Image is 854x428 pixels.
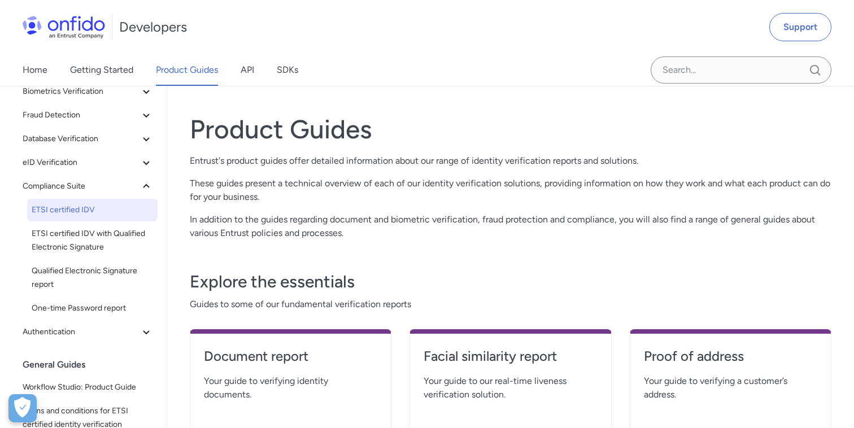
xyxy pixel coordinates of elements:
span: Compliance Suite [23,180,140,193]
h4: Facial similarity report [424,347,597,365]
button: eID Verification [18,151,158,174]
a: Document report [204,347,377,374]
a: One-time Password report [27,297,158,320]
span: Your guide to verifying a customer’s address. [644,374,817,401]
a: API [241,54,254,86]
span: One-time Password report [32,302,153,315]
div: Cookie Preferences [8,394,37,422]
h1: Product Guides [190,113,831,145]
h4: Proof of address [644,347,817,365]
button: Fraud Detection [18,104,158,126]
a: ETSI certified IDV [27,199,158,221]
h4: Document report [204,347,377,365]
span: Guides to some of our fundamental verification reports [190,298,831,311]
span: Database Verification [23,132,140,146]
button: Authentication [18,321,158,343]
span: Authentication [23,325,140,339]
div: General Guides [23,353,162,376]
a: Facial similarity report [424,347,597,374]
button: Database Verification [18,128,158,150]
a: ETSI certified IDV with Qualified Electronic Signature [27,222,158,259]
p: Entrust's product guides offer detailed information about our range of identity verification repo... [190,154,831,168]
span: Your guide to our real-time liveness verification solution. [424,374,597,401]
span: Fraud Detection [23,108,140,122]
button: Compliance Suite [18,175,158,198]
h1: Developers [119,18,187,36]
span: eID Verification [23,156,140,169]
a: Qualified Electronic Signature report [27,260,158,296]
a: Proof of address [644,347,817,374]
img: Onfido Logo [23,16,105,38]
a: SDKs [277,54,298,86]
h3: Explore the essentials [190,270,831,293]
input: Onfido search input field [651,56,831,84]
span: ETSI certified IDV with Qualified Electronic Signature [32,227,153,254]
span: Qualified Electronic Signature report [32,264,153,291]
button: Open Preferences [8,394,37,422]
p: In addition to the guides regarding document and biometric verification, fraud protection and com... [190,213,831,240]
a: Product Guides [156,54,218,86]
span: Workflow Studio: Product Guide [23,381,153,394]
span: Your guide to verifying identity documents. [204,374,377,401]
p: These guides present a technical overview of each of our identity verification solutions, providi... [190,177,831,204]
span: Biometrics Verification [23,85,140,98]
button: Biometrics Verification [18,80,158,103]
a: Home [23,54,47,86]
a: Workflow Studio: Product Guide [18,376,158,399]
a: Getting Started [70,54,133,86]
a: Support [769,13,831,41]
span: ETSI certified IDV [32,203,153,217]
